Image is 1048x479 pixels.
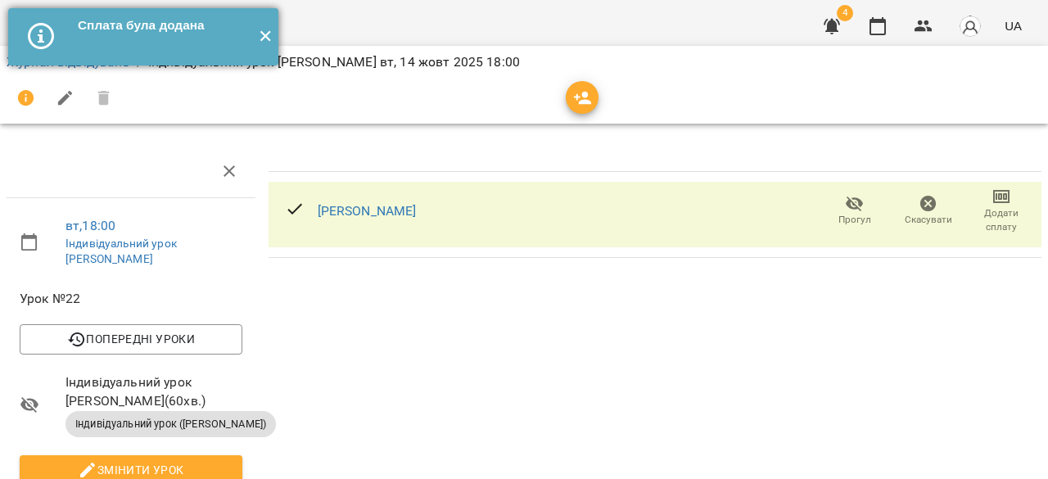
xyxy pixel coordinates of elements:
[318,203,417,219] a: [PERSON_NAME]
[964,188,1038,234] button: Додати сплату
[78,16,246,34] div: Сплата була додана
[65,218,115,233] a: вт , 18:00
[1005,17,1022,34] span: UA
[905,213,952,227] span: Скасувати
[20,324,242,354] button: Попередні уроки
[148,52,520,72] p: Індивідуальний урок [PERSON_NAME] вт, 14 жовт 2025 18:00
[838,213,871,227] span: Прогул
[892,188,965,234] button: Скасувати
[818,188,892,234] button: Прогул
[837,5,853,21] span: 4
[959,15,982,38] img: avatar_s.png
[65,237,177,266] a: Індивідуальний урок [PERSON_NAME]
[33,329,229,349] span: Попередні уроки
[974,206,1028,234] span: Додати сплату
[7,52,1041,72] nav: breadcrumb
[20,289,242,309] span: Урок №22
[998,11,1028,41] button: UA
[65,417,276,432] span: Індивідуальний урок ([PERSON_NAME])
[65,373,242,411] span: Індивідуальний урок [PERSON_NAME] ( 60 хв. )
